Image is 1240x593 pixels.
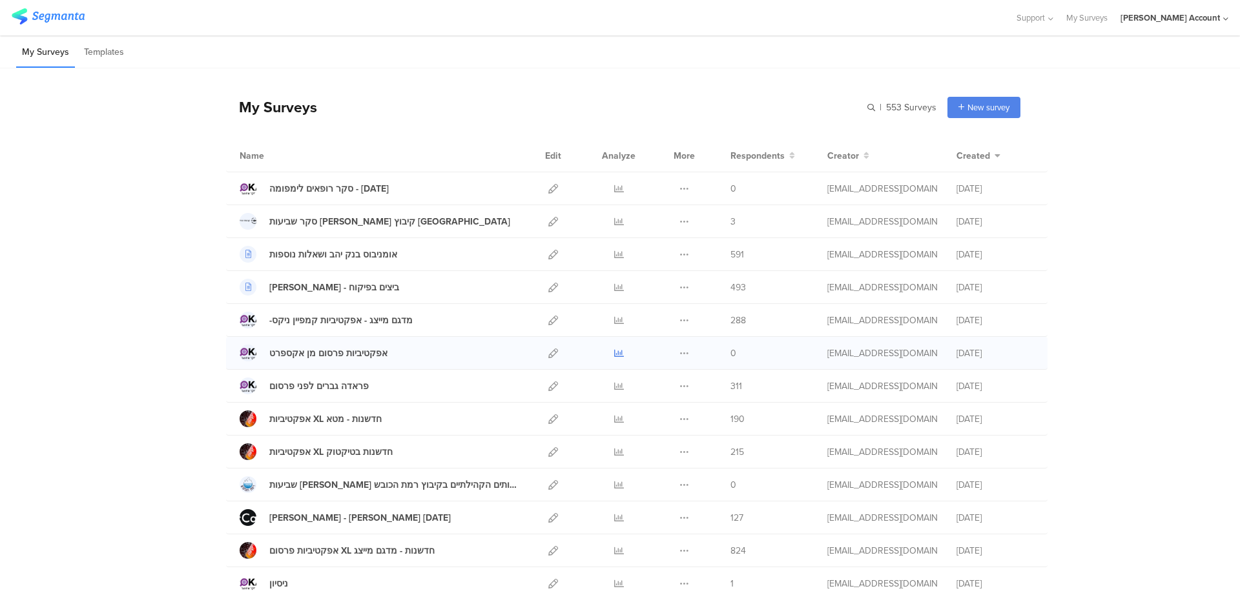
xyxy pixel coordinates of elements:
[730,478,736,492] span: 0
[269,182,389,196] div: סקר רופאים לימפומה - ספטמבר 2025
[269,314,413,327] div: -מדגם מייצג - אפקטיביות קמפיין ניקס
[240,575,288,592] a: ניסיון
[16,37,75,68] li: My Surveys
[956,347,1034,360] div: [DATE]
[1121,12,1220,24] div: [PERSON_NAME] Account
[269,544,435,558] div: אפקטיביות פרסום XL חדשנות - מדגם מייצג
[240,312,413,328] a: -מדגם מייצג - אפקטיביות קמפיין ניקס
[956,412,1034,426] div: [DATE]
[269,248,397,261] div: אומניבוס בנק יהב ושאלות נוספות
[730,182,736,196] span: 0
[269,412,382,426] div: אפקטיביות XL חדשנות - מטא
[226,96,317,118] div: My Surveys
[78,37,130,68] li: Templates
[240,377,369,394] a: פראדה גברים לפני פרסום
[240,279,399,296] a: [PERSON_NAME] - ביצים בפיקוח
[730,511,743,525] span: 127
[730,412,745,426] span: 190
[827,478,937,492] div: miri@miridikman.co.il
[539,139,567,172] div: Edit
[956,478,1034,492] div: [DATE]
[269,445,393,459] div: אפקטיביות XL חדשנות בטיקטוק
[827,577,937,590] div: miri@miridikman.co.il
[730,248,744,261] span: 591
[269,347,387,360] div: אפקטיביות פרסום מן אקספרט
[956,281,1034,294] div: [DATE]
[956,215,1034,228] div: [DATE]
[827,215,937,228] div: miri@miridikman.co.il
[730,544,746,558] span: 824
[240,443,393,460] a: אפקטיביות XL חדשנות בטיקטוק
[269,379,369,393] div: פראדה גברים לפני פרסום
[730,379,742,393] span: 311
[730,445,744,459] span: 215
[956,544,1034,558] div: [DATE]
[956,379,1034,393] div: [DATE]
[730,577,734,590] span: 1
[967,101,1009,114] span: New survey
[956,445,1034,459] div: [DATE]
[240,410,382,427] a: אפקטיביות XL חדשנות - מטא
[1017,12,1045,24] span: Support
[240,180,389,197] a: סקר רופאים לימפומה - [DATE]
[956,149,990,163] span: Created
[240,345,387,361] a: אפקטיביות פרסום מן אקספרט
[240,213,510,230] a: סקר שביעות [PERSON_NAME] קיבוץ [GEOGRAPHIC_DATA]
[956,511,1034,525] div: [DATE]
[240,246,397,263] a: אומניבוס בנק יהב ושאלות נוספות
[670,139,698,172] div: More
[827,544,937,558] div: miri@miridikman.co.il
[827,281,937,294] div: miri@miridikman.co.il
[599,139,638,172] div: Analyze
[878,101,883,114] span: |
[956,314,1034,327] div: [DATE]
[956,248,1034,261] div: [DATE]
[827,314,937,327] div: miri@miridikman.co.il
[730,149,795,163] button: Respondents
[269,478,520,492] div: שביעות רצון מהשירותים הקהילתיים בקיבוץ רמת הכובש
[827,511,937,525] div: miri@miridikman.co.il
[730,281,746,294] span: 493
[269,281,399,294] div: אסף פינק - ביצים בפיקוח
[827,347,937,360] div: miri@miridikman.co.il
[730,149,785,163] span: Respondents
[827,379,937,393] div: miri@miridikman.co.il
[827,149,869,163] button: Creator
[240,149,317,163] div: Name
[956,577,1034,590] div: [DATE]
[730,347,736,360] span: 0
[12,8,85,25] img: segmanta logo
[827,412,937,426] div: miri@miridikman.co.il
[240,476,520,493] a: שביעות [PERSON_NAME] מהשירותים הקהילתיים בקיבוץ רמת הכובש
[269,577,288,590] div: ניסיון
[956,149,1000,163] button: Created
[730,314,746,327] span: 288
[827,149,859,163] span: Creator
[269,511,451,525] div: סקר מקאן - גל 7 ספטמבר 25
[827,248,937,261] div: miri@miridikman.co.il
[240,542,435,559] a: אפקטיביות פרסום XL חדשנות - מדגם מייצג
[956,182,1034,196] div: [DATE]
[886,101,936,114] span: 553 Surveys
[827,445,937,459] div: miri@miridikman.co.il
[827,182,937,196] div: miri@miridikman.co.il
[730,215,736,228] span: 3
[240,509,451,526] a: [PERSON_NAME] - [PERSON_NAME] [DATE]
[269,215,510,228] div: סקר שביעות רצון קיבוץ כנרת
